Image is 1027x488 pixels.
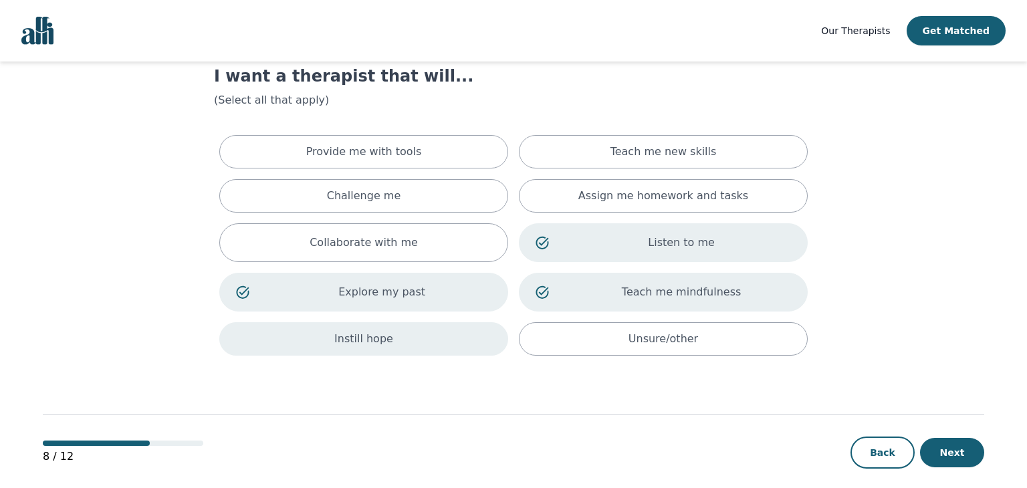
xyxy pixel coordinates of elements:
[214,92,813,108] p: (Select all that apply)
[907,16,1006,45] button: Get Matched
[310,235,418,251] p: Collaborate with me
[272,284,491,300] p: Explore my past
[334,331,393,347] p: Instill hope
[43,449,203,465] p: 8 / 12
[850,437,915,469] button: Back
[21,17,53,45] img: alli logo
[629,331,698,347] p: Unsure/other
[821,25,890,36] span: Our Therapists
[610,144,717,160] p: Teach me new skills
[306,144,422,160] p: Provide me with tools
[214,66,813,87] h1: I want a therapist that will...
[578,188,748,204] p: Assign me homework and tasks
[821,23,890,39] a: Our Therapists
[920,438,984,467] button: Next
[572,284,791,300] p: Teach me mindfulness
[572,235,791,251] p: Listen to me
[327,188,401,204] p: Challenge me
